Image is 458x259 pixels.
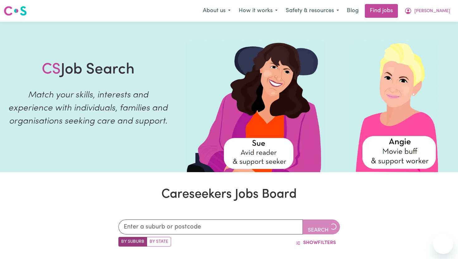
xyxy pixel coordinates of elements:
[4,5,27,16] img: Careseekers logo
[400,4,454,17] button: My Account
[282,4,343,17] button: Safety & resources
[199,4,235,17] button: About us
[303,240,318,245] span: Show
[433,234,453,254] iframe: Button to launch messaging window
[4,4,27,18] a: Careseekers logo
[292,237,340,249] button: ShowFilters
[365,4,398,18] a: Find jobs
[235,4,282,17] button: How it works
[7,89,169,128] p: Match your skills, interests and experience with individuals, families and organisations seeking ...
[118,219,303,234] input: Enter a suburb or postcode
[414,8,450,15] span: [PERSON_NAME]
[42,61,135,79] h1: Job Search
[343,4,362,18] a: Blog
[118,237,147,247] label: Search by suburb/post code
[42,62,61,77] span: CS
[147,237,171,247] label: Search by state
